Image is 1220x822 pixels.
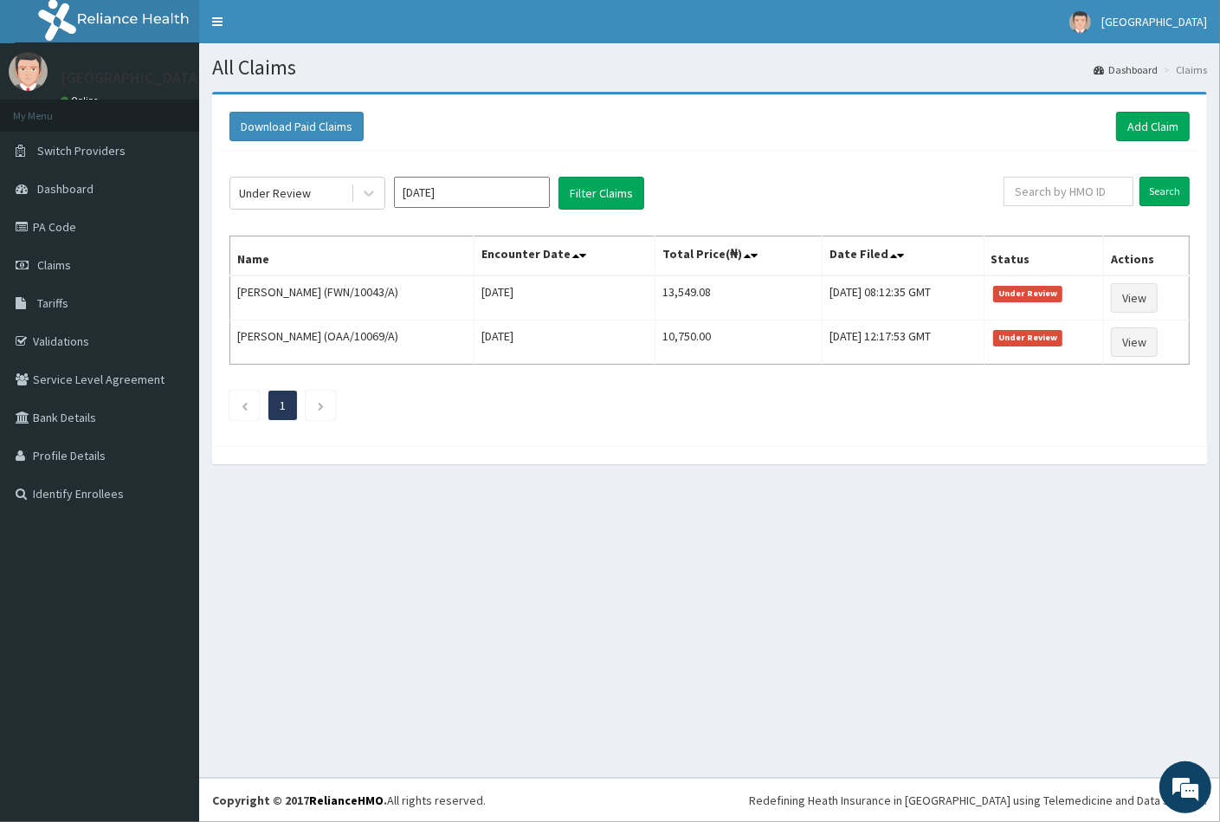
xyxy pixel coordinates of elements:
[37,295,68,311] span: Tariffs
[230,236,474,276] th: Name
[474,275,655,320] td: [DATE]
[37,143,126,159] span: Switch Providers
[823,320,984,365] td: [DATE] 12:17:53 GMT
[984,236,1104,276] th: Status
[317,398,325,413] a: Next page
[61,70,203,86] p: [GEOGRAPHIC_DATA]
[37,181,94,197] span: Dashboard
[1101,14,1207,29] span: [GEOGRAPHIC_DATA]
[1111,283,1158,313] a: View
[230,275,474,320] td: [PERSON_NAME] (FWN/10043/A)
[199,778,1220,822] footer: All rights reserved.
[309,793,384,808] a: RelianceHMO
[474,236,655,276] th: Encounter Date
[1159,62,1207,77] li: Claims
[1111,327,1158,357] a: View
[90,97,291,120] div: Chat with us now
[1104,236,1190,276] th: Actions
[394,177,550,208] input: Select Month and Year
[229,112,364,141] button: Download Paid Claims
[212,56,1207,79] h1: All Claims
[9,52,48,91] img: User Image
[32,87,70,130] img: d_794563401_company_1708531726252_794563401
[100,218,239,393] span: We're online!
[655,275,822,320] td: 13,549.08
[993,286,1063,301] span: Under Review
[1069,11,1091,33] img: User Image
[241,398,249,413] a: Previous page
[655,236,822,276] th: Total Price(₦)
[1139,177,1190,206] input: Search
[655,320,822,365] td: 10,750.00
[37,257,71,273] span: Claims
[823,275,984,320] td: [DATE] 08:12:35 GMT
[239,184,311,202] div: Under Review
[61,94,102,107] a: Online
[993,330,1063,346] span: Under Review
[1004,177,1133,206] input: Search by HMO ID
[558,177,644,210] button: Filter Claims
[474,320,655,365] td: [DATE]
[230,320,474,365] td: [PERSON_NAME] (OAA/10069/A)
[749,792,1207,809] div: Redefining Heath Insurance in [GEOGRAPHIC_DATA] using Telemedicine and Data Science!
[823,236,984,276] th: Date Filed
[1116,112,1190,141] a: Add Claim
[9,473,330,534] textarea: Type your message and hit 'Enter'
[212,793,387,808] strong: Copyright © 2017 .
[1094,62,1158,77] a: Dashboard
[280,398,286,413] a: Page 1 is your current page
[284,9,326,50] div: Minimize live chat window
